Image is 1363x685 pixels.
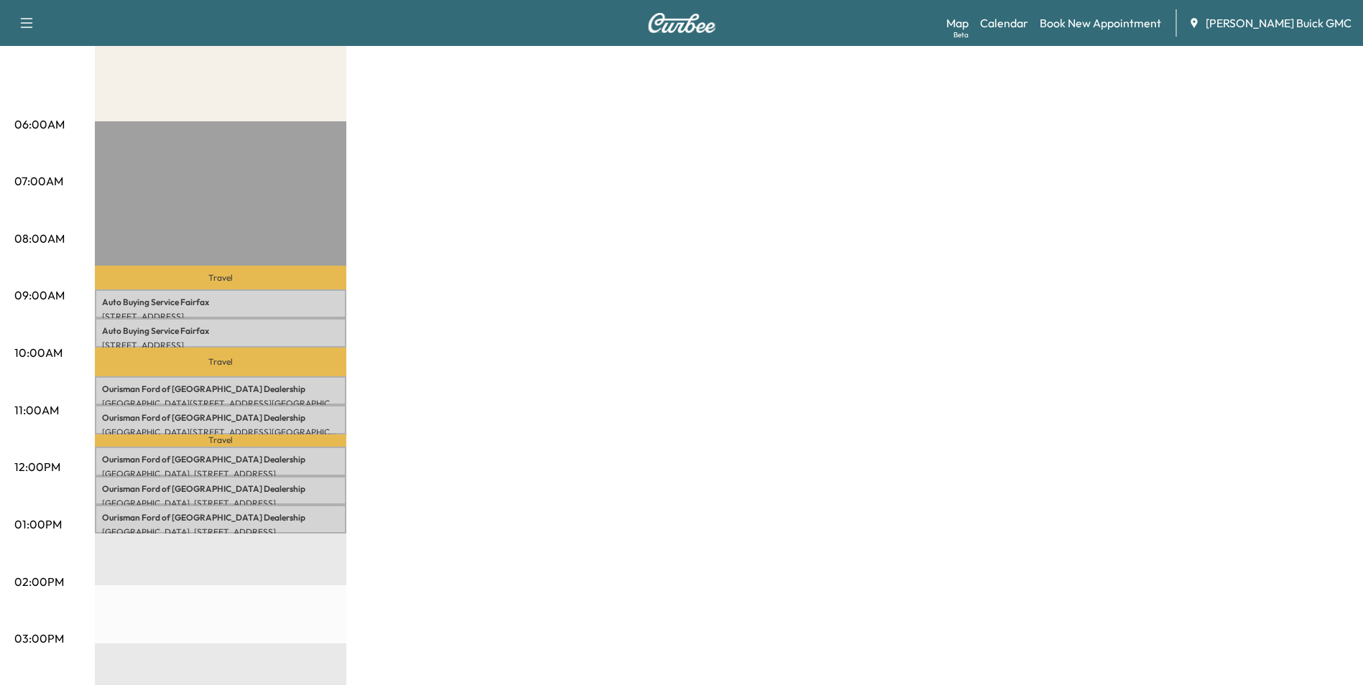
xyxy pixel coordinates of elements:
[14,401,59,419] p: 11:00AM
[102,454,339,465] p: Ourisman Ford of [GEOGRAPHIC_DATA] Dealership
[14,116,65,133] p: 06:00AM
[102,311,339,322] p: [STREET_ADDRESS]
[102,512,339,523] p: Ourisman Ford of [GEOGRAPHIC_DATA] Dealership
[14,516,62,533] p: 01:00PM
[102,412,339,424] p: Ourisman Ford of [GEOGRAPHIC_DATA] Dealership
[1206,14,1352,32] span: [PERSON_NAME] Buick GMC
[95,266,346,289] p: Travel
[102,427,339,438] p: [GEOGRAPHIC_DATA][STREET_ADDRESS][GEOGRAPHIC_DATA]
[102,498,339,509] p: [GEOGRAPHIC_DATA], [STREET_ADDRESS]
[102,483,339,495] p: Ourisman Ford of [GEOGRAPHIC_DATA] Dealership
[953,29,969,40] div: Beta
[1040,14,1161,32] a: Book New Appointment
[102,325,339,337] p: Auto Buying Service Fairfax
[102,297,339,308] p: Auto Buying Service Fairfax
[102,383,339,395] p: Ourisman Ford of [GEOGRAPHIC_DATA] Dealership
[95,434,346,447] p: Travel
[102,468,339,480] p: [GEOGRAPHIC_DATA], [STREET_ADDRESS]
[14,344,63,361] p: 10:00AM
[14,630,64,647] p: 03:00PM
[102,526,339,538] p: [GEOGRAPHIC_DATA], [STREET_ADDRESS]
[14,458,60,475] p: 12:00PM
[946,14,969,32] a: MapBeta
[102,340,339,351] p: [STREET_ADDRESS]
[14,230,65,247] p: 08:00AM
[647,13,716,33] img: Curbee Logo
[102,398,339,409] p: [GEOGRAPHIC_DATA][STREET_ADDRESS][GEOGRAPHIC_DATA]
[95,348,346,376] p: Travel
[14,286,65,304] p: 09:00AM
[14,172,63,190] p: 07:00AM
[14,573,64,590] p: 02:00PM
[980,14,1028,32] a: Calendar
